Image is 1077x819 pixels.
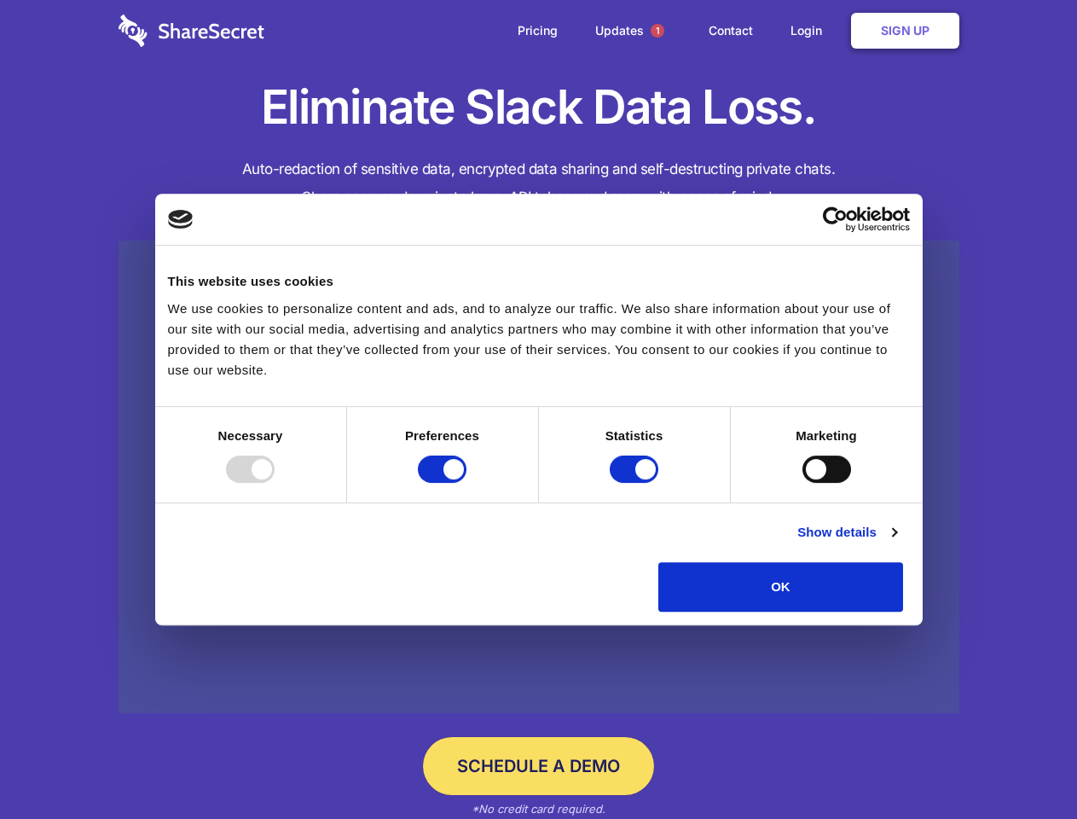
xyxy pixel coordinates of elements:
img: logo-wordmark-white-trans-d4663122ce5f474addd5e946df7df03e33cb6a1c49d2221995e7729f52c070b2.svg [119,15,264,47]
h4: Auto-redaction of sensitive data, encrypted data sharing and self-destructing private chats. Shar... [119,155,959,212]
h1: Eliminate Slack Data Loss. [119,77,959,138]
a: Sign Up [851,13,959,49]
img: logo [168,210,194,229]
a: Contact [692,4,770,57]
a: Schedule a Demo [423,737,654,795]
a: Usercentrics Cookiebot - opens in a new window [761,206,910,232]
strong: Marketing [796,428,857,443]
div: We use cookies to personalize content and ads, and to analyze our traffic. We also share informat... [168,299,910,380]
div: This website uses cookies [168,271,910,292]
strong: Necessary [218,428,283,443]
a: Login [773,4,848,57]
em: *No credit card required. [472,802,605,816]
button: OK [658,562,903,612]
a: Show details [797,522,896,543]
a: Wistia video thumbnail [119,241,959,714]
span: 1 [651,24,664,38]
a: Pricing [501,4,575,57]
strong: Statistics [605,428,663,443]
strong: Preferences [405,428,479,443]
